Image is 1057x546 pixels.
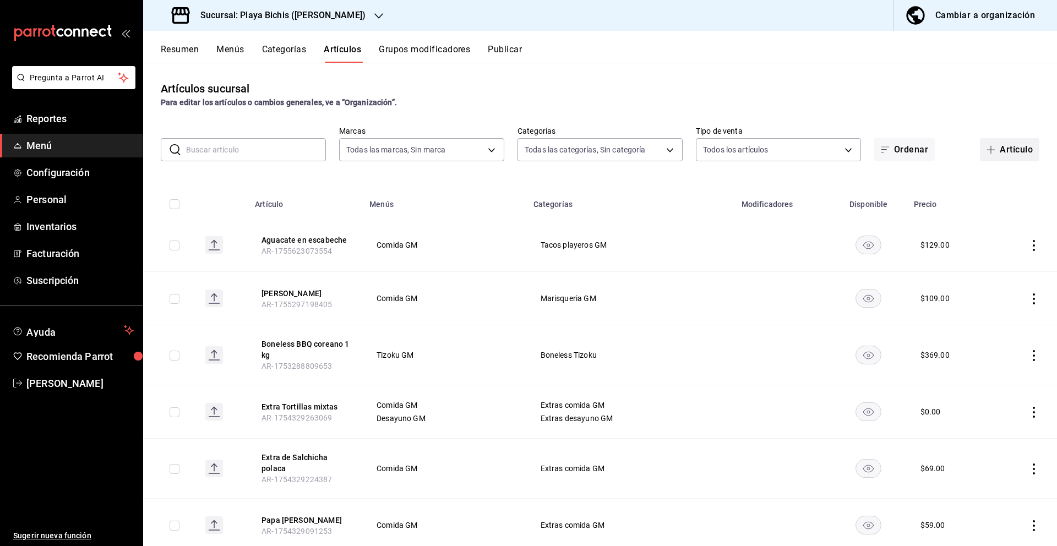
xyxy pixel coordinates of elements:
[735,183,830,219] th: Modificadores
[377,414,513,422] span: Desayuno GM
[920,293,950,304] div: $ 109.00
[161,80,249,97] div: Artículos sucursal
[517,127,683,135] label: Categorías
[874,138,935,161] button: Ordenar
[26,165,134,180] span: Configuración
[261,475,332,484] span: AR-1754329224387
[346,144,446,155] span: Todas las marcas, Sin marca
[339,127,504,135] label: Marcas
[1028,463,1039,474] button: actions
[1028,520,1039,531] button: actions
[26,138,134,153] span: Menú
[541,294,721,302] span: Marisqueria GM
[186,139,326,161] input: Buscar artículo
[26,192,134,207] span: Personal
[377,241,513,249] span: Comida GM
[935,8,1035,23] div: Cambiar a organización
[216,44,244,63] button: Menús
[26,111,134,126] span: Reportes
[377,351,513,359] span: Tizoku GM
[261,288,350,299] button: edit-product-location
[856,346,881,364] button: availability-product
[1028,293,1039,304] button: actions
[1028,350,1039,361] button: actions
[26,349,134,364] span: Recomienda Parrot
[920,239,950,250] div: $ 129.00
[541,414,721,422] span: Extras desayuno GM
[920,520,945,531] div: $ 59.00
[261,362,332,370] span: AR-1753288809653
[541,241,721,249] span: Tacos playeros GM
[161,44,1057,63] div: navigation tabs
[161,44,199,63] button: Resumen
[1028,407,1039,418] button: actions
[541,351,721,359] span: Boneless Tizoku
[527,183,735,219] th: Categorías
[13,530,134,542] span: Sugerir nueva función
[379,44,470,63] button: Grupos modificadores
[541,401,721,409] span: Extras comida GM
[525,144,646,155] span: Todas las categorías, Sin categoría
[920,350,950,361] div: $ 369.00
[12,66,135,89] button: Pregunta a Parrot AI
[261,247,332,255] span: AR-1755623073554
[541,521,721,529] span: Extras comida GM
[856,516,881,534] button: availability-product
[1028,240,1039,251] button: actions
[703,144,769,155] span: Todos los artículos
[856,289,881,308] button: availability-product
[377,521,513,529] span: Comida GM
[856,459,881,478] button: availability-product
[121,29,130,37] button: open_drawer_menu
[192,9,366,22] h3: Sucursal: Playa Bichis ([PERSON_NAME])
[261,300,332,309] span: AR-1755297198405
[363,183,526,219] th: Menús
[26,273,134,288] span: Suscripción
[980,138,1039,161] button: Artículo
[261,338,350,361] button: edit-product-location
[261,452,350,474] button: edit-product-location
[541,465,721,472] span: Extras comida GM
[261,515,350,526] button: edit-product-location
[856,236,881,254] button: availability-product
[377,465,513,472] span: Comida GM
[920,406,941,417] div: $ 0.00
[261,527,332,536] span: AR-1754329091253
[261,413,332,422] span: AR-1754329263069
[161,98,397,107] strong: Para editar los artículos o cambios generales, ve a “Organización”.
[377,294,513,302] span: Comida GM
[324,44,361,63] button: Artículos
[907,183,996,219] th: Precio
[377,401,513,409] span: Comida GM
[261,234,350,245] button: edit-product-location
[696,127,861,135] label: Tipo de venta
[830,183,907,219] th: Disponible
[856,402,881,421] button: availability-product
[488,44,522,63] button: Publicar
[8,80,135,91] a: Pregunta a Parrot AI
[30,72,118,84] span: Pregunta a Parrot AI
[248,183,363,219] th: Artículo
[26,324,119,337] span: Ayuda
[262,44,307,63] button: Categorías
[261,401,350,412] button: edit-product-location
[920,463,945,474] div: $ 69.00
[26,219,134,234] span: Inventarios
[26,376,134,391] span: [PERSON_NAME]
[26,246,134,261] span: Facturación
